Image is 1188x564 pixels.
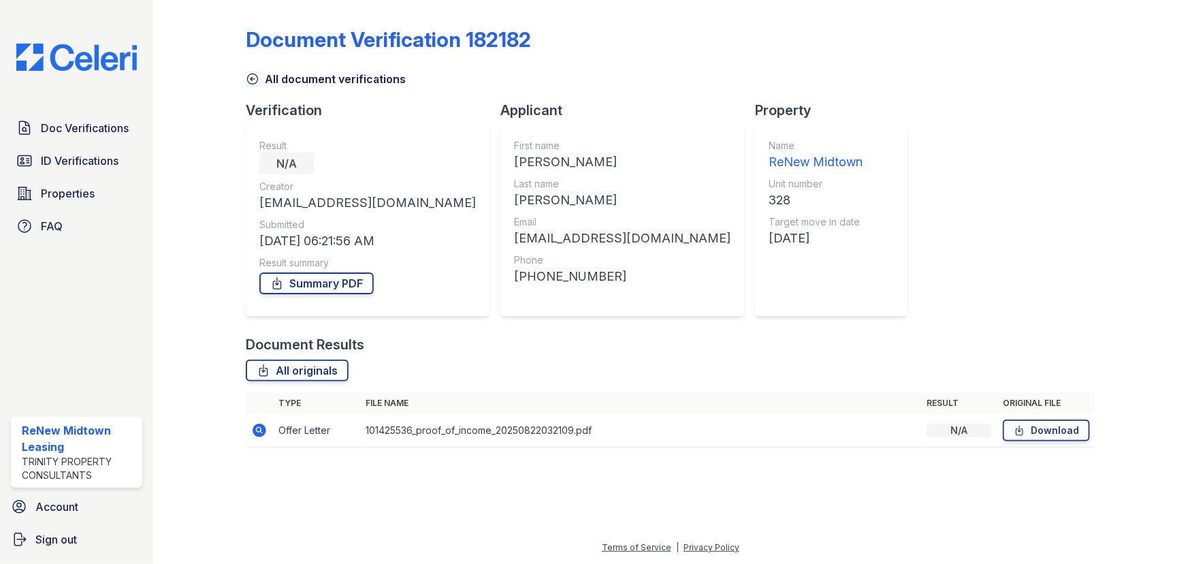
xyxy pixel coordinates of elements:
[5,526,148,553] a: Sign out
[514,267,731,286] div: [PHONE_NUMBER]
[514,177,731,191] div: Last name
[514,229,731,248] div: [EMAIL_ADDRESS][DOMAIN_NAME]
[246,335,364,354] div: Document Results
[35,499,78,515] span: Account
[769,153,863,172] div: ReNew Midtown
[769,139,863,153] div: Name
[259,256,476,270] div: Result summary
[769,191,863,210] div: 328
[41,120,129,136] span: Doc Verifications
[246,101,500,120] div: Verification
[755,101,918,120] div: Property
[11,114,142,142] a: Doc Verifications
[246,360,349,381] a: All originals
[246,27,531,52] div: Document Verification 182182
[259,232,476,251] div: [DATE] 06:21:56 AM
[259,180,476,193] div: Creator
[11,213,142,240] a: FAQ
[259,218,476,232] div: Submitted
[11,147,142,174] a: ID Verifications
[921,392,997,414] th: Result
[259,153,314,174] div: N/A
[927,424,992,437] div: N/A
[22,455,137,482] div: Trinity Property Consultants
[5,44,148,71] img: CE_Logo_Blue-a8612792a0a2168367f1c8372b55b34899dd931a85d93a1a3d3e32e68fde9ad4.png
[769,229,863,248] div: [DATE]
[259,139,476,153] div: Result
[360,414,921,448] td: 101425536_proof_of_income_20250822032109.pdf
[602,542,671,552] a: Terms of Service
[273,392,360,414] th: Type
[259,193,476,213] div: [EMAIL_ADDRESS][DOMAIN_NAME]
[514,191,731,210] div: [PERSON_NAME]
[22,422,137,455] div: ReNew Midtown Leasing
[769,177,863,191] div: Unit number
[11,180,142,207] a: Properties
[514,139,731,153] div: First name
[41,218,63,234] span: FAQ
[514,153,731,172] div: [PERSON_NAME]
[5,493,148,520] a: Account
[41,185,95,202] span: Properties
[41,153,118,169] span: ID Verifications
[514,215,731,229] div: Email
[514,253,731,267] div: Phone
[35,531,77,548] span: Sign out
[684,542,739,552] a: Privacy Policy
[997,392,1095,414] th: Original file
[769,215,863,229] div: Target move in date
[246,71,406,87] a: All document verifications
[259,272,374,294] a: Summary PDF
[1003,420,1090,441] a: Download
[676,542,679,552] div: |
[500,101,755,120] div: Applicant
[769,139,863,172] a: Name ReNew Midtown
[360,392,921,414] th: File name
[273,414,360,448] td: Offer Letter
